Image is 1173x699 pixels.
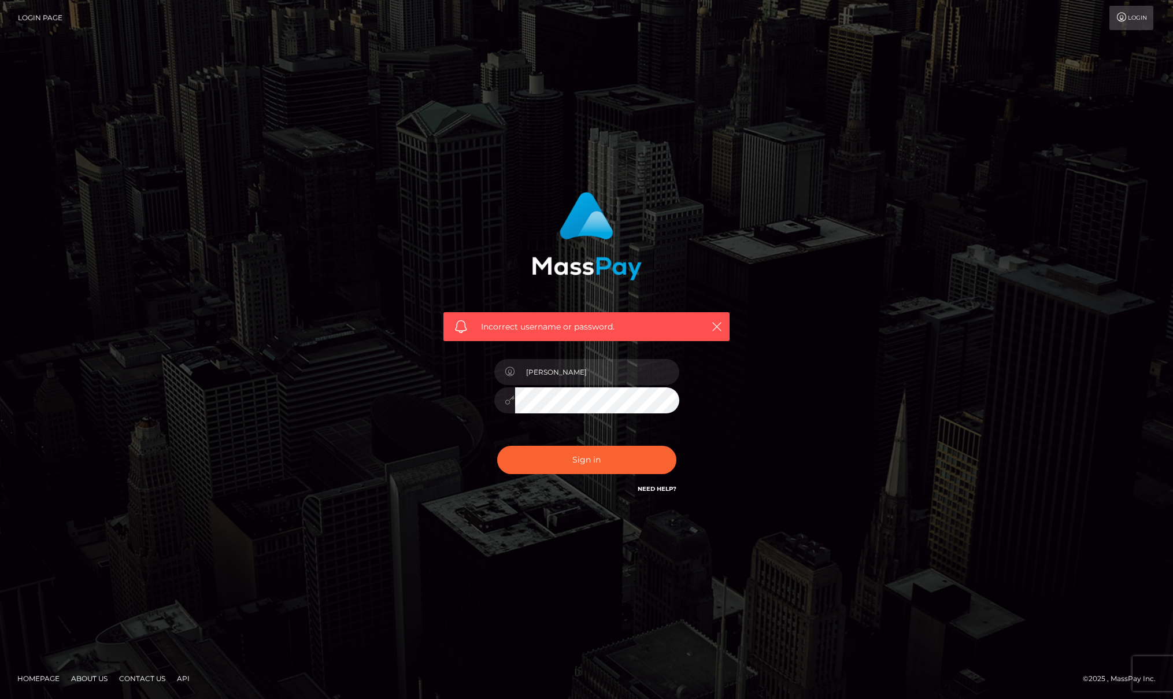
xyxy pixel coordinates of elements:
a: Login [1109,6,1153,30]
button: Sign in [497,446,676,474]
a: Login Page [18,6,62,30]
a: Homepage [13,670,64,687]
a: Need Help? [638,485,676,493]
div: © 2025 , MassPay Inc. [1083,672,1164,685]
a: Contact Us [114,670,170,687]
input: Username... [515,359,679,385]
a: About Us [66,670,112,687]
a: API [172,670,194,687]
span: Incorrect username or password. [481,321,692,333]
img: MassPay Login [532,192,642,280]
